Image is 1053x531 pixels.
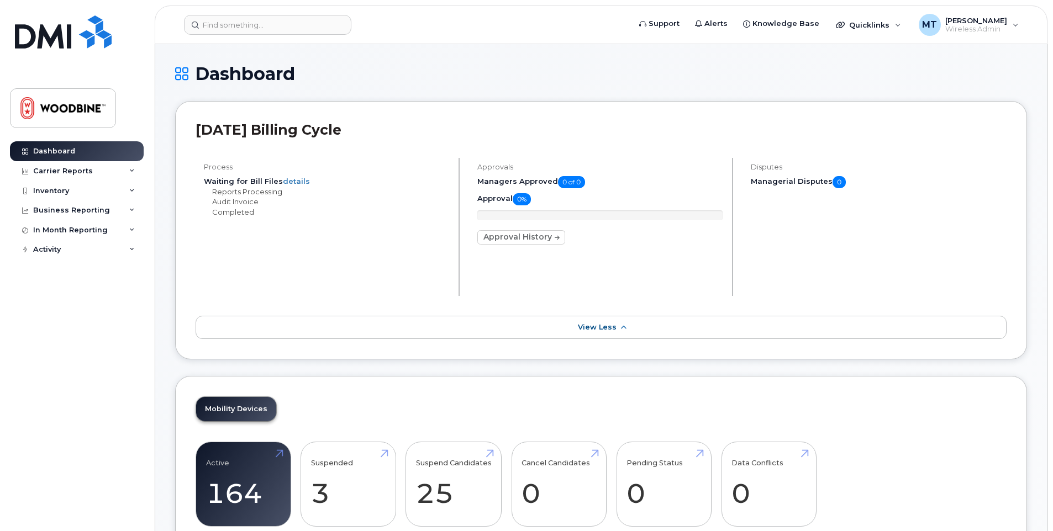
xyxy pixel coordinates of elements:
h5: Approval [477,193,723,205]
h4: Disputes [751,163,1007,171]
a: Data Conflicts 0 [731,448,806,521]
h5: Managerial Disputes [751,176,1007,188]
li: Audit Invoice [204,197,449,207]
li: Completed [204,207,449,217]
h5: Managers Approved [477,176,723,188]
span: 0 [833,176,846,188]
span: View Less [578,323,617,331]
a: Active 164 [206,448,281,521]
span: 0% [513,193,531,205]
h4: Approvals [477,163,723,171]
a: Cancel Candidates 0 [522,448,596,521]
h2: [DATE] Billing Cycle [196,121,1007,138]
li: Reports Processing [204,187,449,197]
a: Approval History [477,230,565,245]
span: 0 of 0 [558,176,585,188]
a: details [283,177,310,185]
a: Suspend Candidates 25 [416,448,492,521]
h1: Dashboard [175,64,1027,83]
li: Waiting for Bill Files [204,176,449,187]
a: Suspended 3 [311,448,386,521]
a: Mobility Devices [196,397,276,421]
h4: Process [204,163,449,171]
a: Pending Status 0 [626,448,701,521]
